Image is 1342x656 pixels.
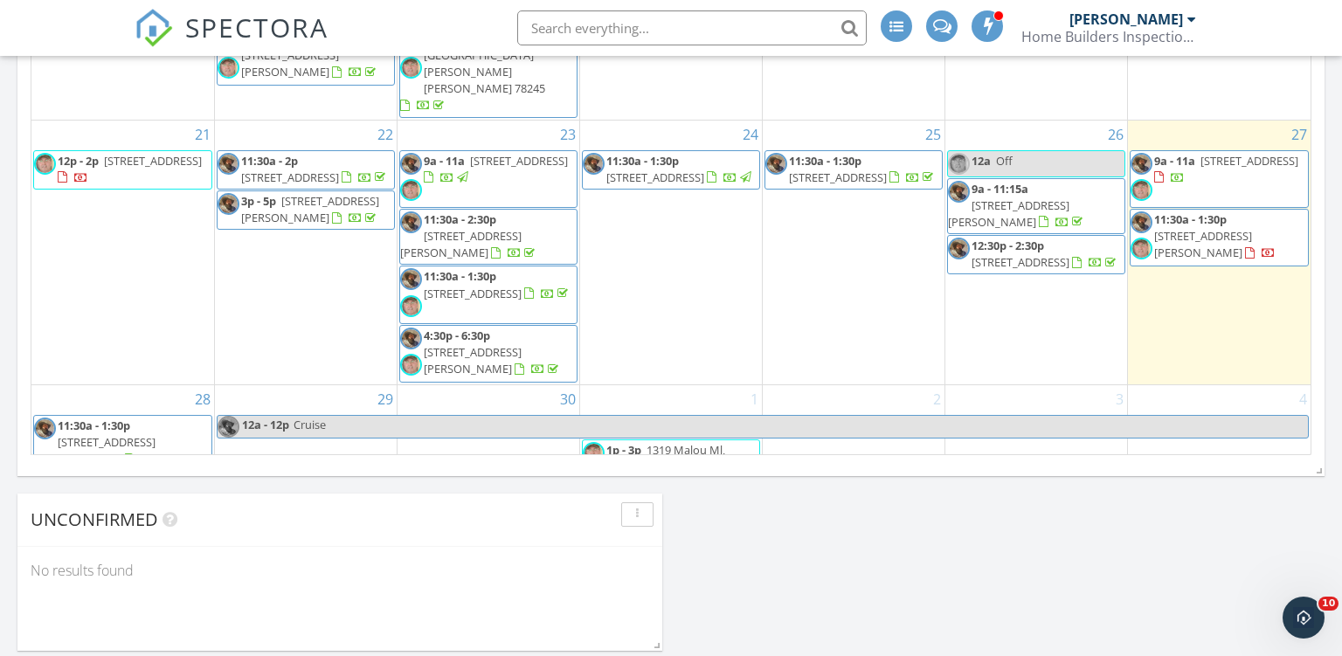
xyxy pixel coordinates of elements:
[947,235,1125,274] a: 12:30p - 2:30p [STREET_ADDRESS]
[948,238,970,259] img: ron_new.jpg
[579,385,762,531] td: Go to October 1, 2025
[424,153,465,169] span: 9a - 11a
[579,120,762,385] td: Go to September 24, 2025
[922,121,944,148] a: Go to September 25, 2025
[58,153,99,169] span: 12p - 2p
[747,385,762,413] a: Go to October 1, 2025
[400,295,422,317] img: screenshot_20250623_at_114854_2_facebook.png
[606,442,750,474] span: 1319 Malou Ml, [GEOGRAPHIC_DATA] 78224
[214,385,397,531] td: Go to September 29, 2025
[218,416,239,438] img: ron_new.jpg
[399,28,578,118] a: 2:30p - 4:30p [GEOGRAPHIC_DATA][PERSON_NAME][PERSON_NAME] 78245
[606,442,750,491] a: 1p - 3p 1319 Malou Ml, [GEOGRAPHIC_DATA] 78224
[470,153,568,169] span: [STREET_ADDRESS]
[583,153,605,175] img: ron_new.jpg
[400,211,538,260] a: 11:30a - 2:30p [STREET_ADDRESS][PERSON_NAME]
[241,416,290,438] span: 12a - 12p
[1131,179,1152,201] img: screenshot_20250623_at_114854_2_facebook.png
[424,268,496,284] span: 11:30a - 1:30p
[241,193,379,225] span: [STREET_ADDRESS][PERSON_NAME]
[1128,120,1311,385] td: Go to September 27, 2025
[1130,150,1309,208] a: 9a - 11a [STREET_ADDRESS]
[241,193,379,225] a: 3p - 5p [STREET_ADDRESS][PERSON_NAME]
[765,153,787,175] img: ron_new.jpg
[135,24,329,60] a: SPECTORA
[400,354,422,376] img: screenshot_20250623_at_114854_2_facebook.png
[517,10,867,45] input: Search everything...
[1200,153,1298,169] span: [STREET_ADDRESS]
[104,153,202,169] span: [STREET_ADDRESS]
[763,385,945,531] td: Go to October 2, 2025
[1154,211,1227,227] span: 11:30a - 1:30p
[399,266,578,323] a: 11:30a - 1:30p [STREET_ADDRESS]
[294,417,326,432] span: Cruise
[135,9,173,47] img: The Best Home Inspection Software - Spectora
[214,120,397,385] td: Go to September 22, 2025
[399,150,578,208] a: 9a - 11a [STREET_ADDRESS]
[374,385,397,413] a: Go to September 29, 2025
[1131,211,1152,233] img: ron_new.jpg
[557,385,579,413] a: Go to September 30, 2025
[972,181,1028,197] span: 9a - 11:15a
[185,9,329,45] span: SPECTORA
[1154,153,1195,169] span: 9a - 11a
[191,385,214,413] a: Go to September 28, 2025
[606,153,679,169] span: 11:30a - 1:30p
[400,211,422,233] img: ron_new.jpg
[400,228,522,260] span: [STREET_ADDRESS][PERSON_NAME]
[400,31,545,114] a: 2:30p - 4:30p [GEOGRAPHIC_DATA][PERSON_NAME][PERSON_NAME] 78245
[972,254,1069,270] span: [STREET_ADDRESS]
[1128,385,1311,531] td: Go to October 4, 2025
[1288,121,1311,148] a: Go to September 27, 2025
[424,328,490,343] span: 4:30p - 6:30p
[557,121,579,148] a: Go to September 23, 2025
[31,120,214,385] td: Go to September 21, 2025
[606,442,641,458] span: 1p - 3p
[739,121,762,148] a: Go to September 24, 2025
[1021,28,1196,45] div: Home Builders Inspection Group Structural Analysis
[764,150,943,190] a: 11:30a - 1:30p [STREET_ADDRESS]
[1069,10,1183,28] div: [PERSON_NAME]
[424,286,522,301] span: [STREET_ADDRESS]
[34,418,156,466] a: 11:30a - 1:30p [STREET_ADDRESS][PERSON_NAME]
[400,153,422,175] img: ron_new.jpg
[218,57,239,79] img: screenshot_20250623_at_114854_2_facebook.png
[972,238,1119,270] a: 12:30p - 2:30p [STREET_ADDRESS]
[217,190,395,230] a: 3p - 5p [STREET_ADDRESS][PERSON_NAME]
[424,344,522,376] span: [STREET_ADDRESS][PERSON_NAME]
[400,328,422,349] img: ron_new.jpg
[217,150,395,190] a: 11:30a - 2p [STREET_ADDRESS]
[241,153,298,169] span: 11:30a - 2p
[33,150,212,190] a: 12p - 2p [STREET_ADDRESS]
[948,197,1069,230] span: [STREET_ADDRESS][PERSON_NAME]
[241,169,339,185] span: [STREET_ADDRESS]
[972,153,991,169] span: 12a
[996,153,1013,169] span: Off
[582,439,760,497] a: 1p - 3p 1319 Malou Ml, [GEOGRAPHIC_DATA] 78224
[424,47,545,96] span: [GEOGRAPHIC_DATA][PERSON_NAME][PERSON_NAME] 78245
[1131,238,1152,259] img: screenshot_20250623_at_114854_2_facebook.png
[399,209,578,266] a: 11:30a - 2:30p [STREET_ADDRESS][PERSON_NAME]
[945,120,1128,385] td: Go to September 26, 2025
[1154,228,1252,260] span: [STREET_ADDRESS][PERSON_NAME]
[400,57,422,79] img: screenshot_20250623_at_114854_2_facebook.png
[33,415,212,472] a: 11:30a - 1:30p [STREET_ADDRESS][PERSON_NAME]
[789,153,861,169] span: 11:30a - 1:30p
[241,193,276,209] span: 3p - 5p
[424,268,571,300] a: 11:30a - 1:30p [STREET_ADDRESS]
[218,193,239,215] img: ron_new.jpg
[191,121,214,148] a: Go to September 21, 2025
[31,385,214,531] td: Go to September 28, 2025
[789,169,887,185] span: [STREET_ADDRESS]
[1154,211,1276,260] a: 11:30a - 1:30p [STREET_ADDRESS][PERSON_NAME]
[1154,153,1298,185] a: 9a - 11a [STREET_ADDRESS]
[1296,385,1311,413] a: Go to October 4, 2025
[424,328,562,376] a: 4:30p - 6:30p [STREET_ADDRESS][PERSON_NAME]
[1131,153,1152,175] img: ron_new.jpg
[31,508,158,531] span: Unconfirmed
[948,153,970,175] img: screenshot_20250623_at_114854_2_facebook.png
[789,153,937,185] a: 11:30a - 1:30p [STREET_ADDRESS]
[400,268,422,290] img: ron_new.jpg
[374,121,397,148] a: Go to September 22, 2025
[17,547,662,594] div: No results found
